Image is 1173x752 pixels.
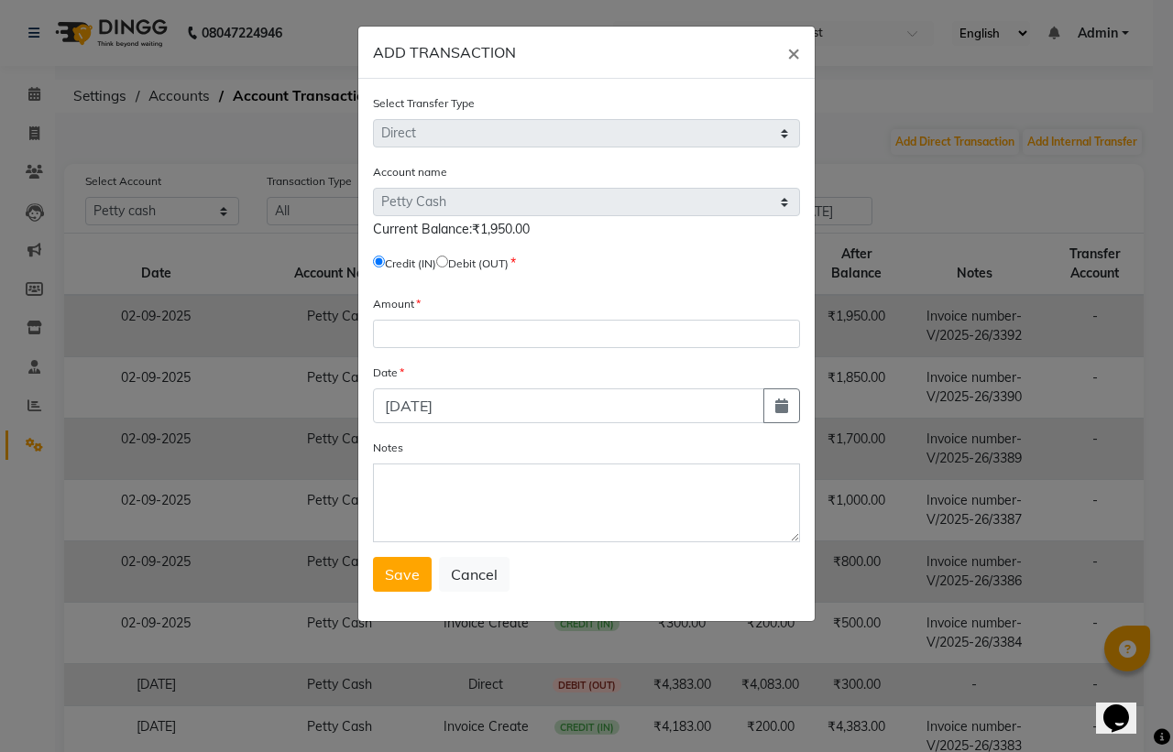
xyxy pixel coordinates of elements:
[373,41,516,63] h6: ADD TRANSACTION
[385,256,436,272] label: Credit (IN)
[373,95,475,112] label: Select Transfer Type
[373,557,432,592] button: Save
[773,27,815,78] button: Close
[373,296,421,312] label: Amount
[373,221,530,237] span: Current Balance:₹1,950.00
[1096,679,1155,734] iframe: chat widget
[385,565,420,583] span: Save
[787,38,800,66] span: ×
[373,440,403,456] label: Notes
[448,256,509,272] label: Debit (OUT)
[373,164,447,180] label: Account name
[439,557,510,592] button: Cancel
[373,365,404,381] label: Date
